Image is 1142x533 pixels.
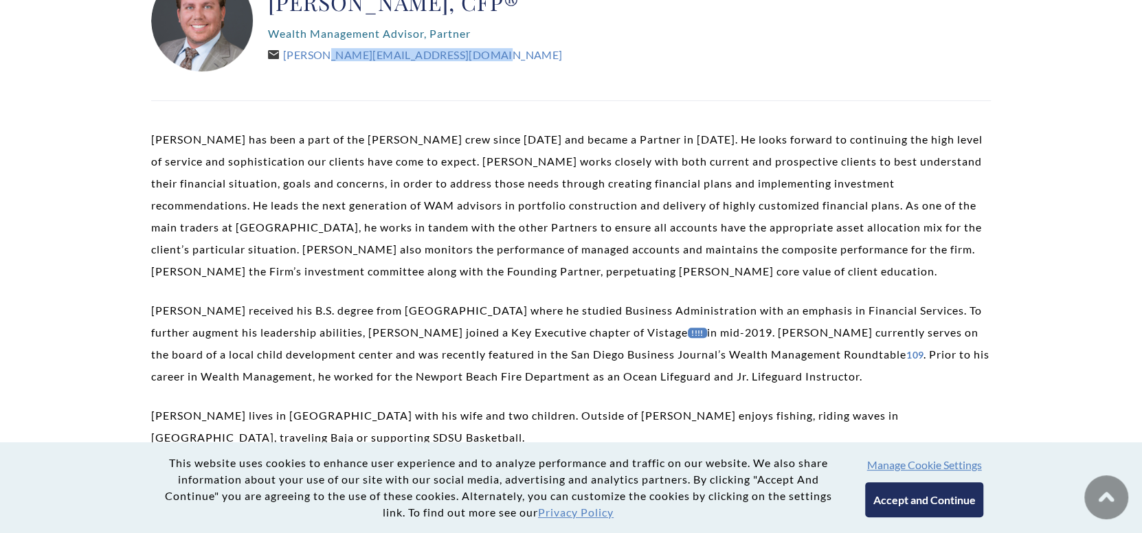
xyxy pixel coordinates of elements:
[538,506,614,519] a: Privacy Policy
[906,349,923,361] a: 109
[867,458,982,471] button: Manage Cookie Settings
[159,455,838,521] p: This website uses cookies to enhance user experience and to analyze performance and traffic on ou...
[268,23,562,45] p: Wealth Management Advisor, Partner
[865,482,983,517] button: Accept and Continue
[688,328,707,338] a: !!!!
[268,48,562,61] a: [PERSON_NAME][EMAIL_ADDRESS][DOMAIN_NAME]
[151,128,991,282] p: [PERSON_NAME] has been a part of the [PERSON_NAME] crew since [DATE] and became a Partner in [DAT...
[151,405,991,449] p: [PERSON_NAME] lives in [GEOGRAPHIC_DATA] with his wife and two children. Outside of [PERSON_NAME]...
[151,299,991,387] p: [PERSON_NAME] received his B.S. degree from [GEOGRAPHIC_DATA] where he studied Business Administr...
